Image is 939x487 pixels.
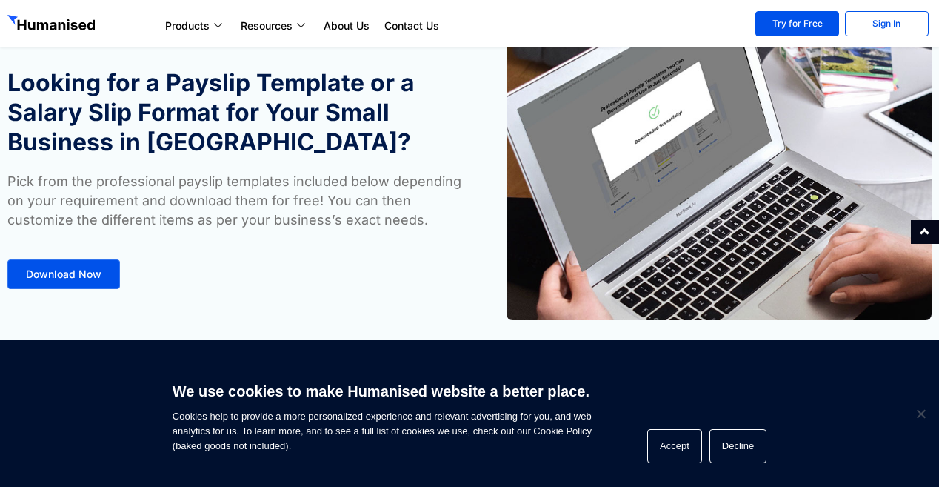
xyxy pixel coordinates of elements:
span: Cookies help to provide a more personalized experience and relevant advertising for you, and web ... [173,374,592,454]
p: Pick from the professional payslip templates included below depending on your requirement and dow... [7,172,462,230]
a: About Us [316,17,377,35]
a: Download Now [7,259,120,289]
a: Sign In [845,11,929,36]
span: Download Now [26,269,101,279]
button: Accept [647,429,702,463]
span: Decline [913,406,928,421]
a: Contact Us [377,17,447,35]
a: Products [158,17,233,35]
h6: We use cookies to make Humanised website a better place. [173,381,592,402]
h1: Looking for a Payslip Template or a Salary Slip Format for Your Small Business in [GEOGRAPHIC_DATA]? [7,68,462,157]
img: GetHumanised Logo [7,15,98,34]
a: Try for Free [755,11,839,36]
a: Resources [233,17,316,35]
button: Decline [709,429,766,463]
